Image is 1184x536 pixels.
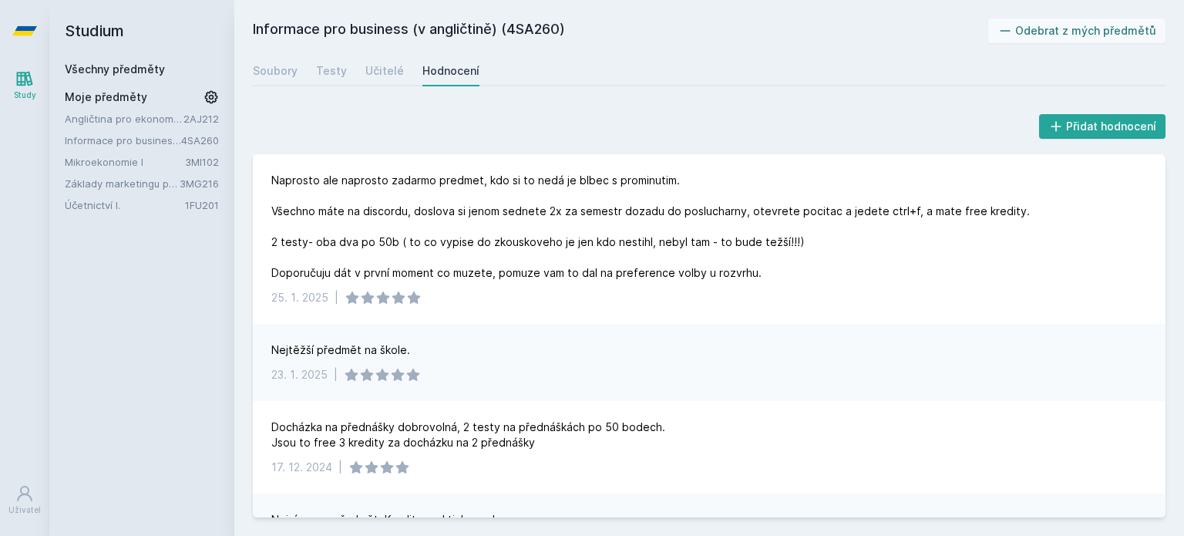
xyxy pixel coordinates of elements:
div: 25. 1. 2025 [271,290,328,305]
div: 17. 12. 2024 [271,460,332,475]
a: Testy [316,56,347,86]
div: Uživatel [8,504,41,516]
button: Odebrat z mých předmětů [988,19,1166,43]
a: Základy marketingu pro informatiky a statistiky [65,176,180,191]
a: Všechny předměty [65,62,165,76]
h2: Informace pro business (v angličtině) (4SA260) [253,19,988,43]
a: 4SA260 [181,134,219,147]
div: | [338,460,342,475]
a: Study [3,62,46,109]
div: | [334,367,338,383]
div: Nejvíc easy předmět. Kredity prakticky zadarmo [271,512,520,528]
a: Informace pro business (v angličtině) [65,133,181,148]
button: Přidat hodnocení [1039,114,1166,139]
a: Učitelé [365,56,404,86]
a: 1FU201 [185,199,219,211]
div: Study [14,89,36,101]
div: Testy [316,63,347,79]
div: | [335,290,338,305]
div: Naprosto ale naprosto zadarmo predmet, kdo si to nedá je blbec s prominutim. Všechno máte na disc... [271,173,1033,281]
a: 3MG216 [180,177,219,190]
a: Angličtina pro ekonomická studia 2 (B2/C1) [65,111,183,126]
a: Uživatel [3,477,46,524]
div: Nejtěžší předmět na škole. [271,342,410,358]
div: Soubory [253,63,298,79]
div: 23. 1. 2025 [271,367,328,383]
a: 3MI102 [185,156,219,168]
a: Hodnocení [422,56,479,86]
div: Učitelé [365,63,404,79]
a: 2AJ212 [183,113,219,125]
a: Mikroekonomie I [65,154,185,170]
a: Účetnictví I. [65,197,185,213]
div: Docházka na přednášky dobrovolná, 2 testy na přednáškách po 50 bodech. Jsou to free 3 kredity za ... [271,420,668,450]
div: Hodnocení [422,63,479,79]
span: Moje předměty [65,89,147,105]
a: Soubory [253,56,298,86]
